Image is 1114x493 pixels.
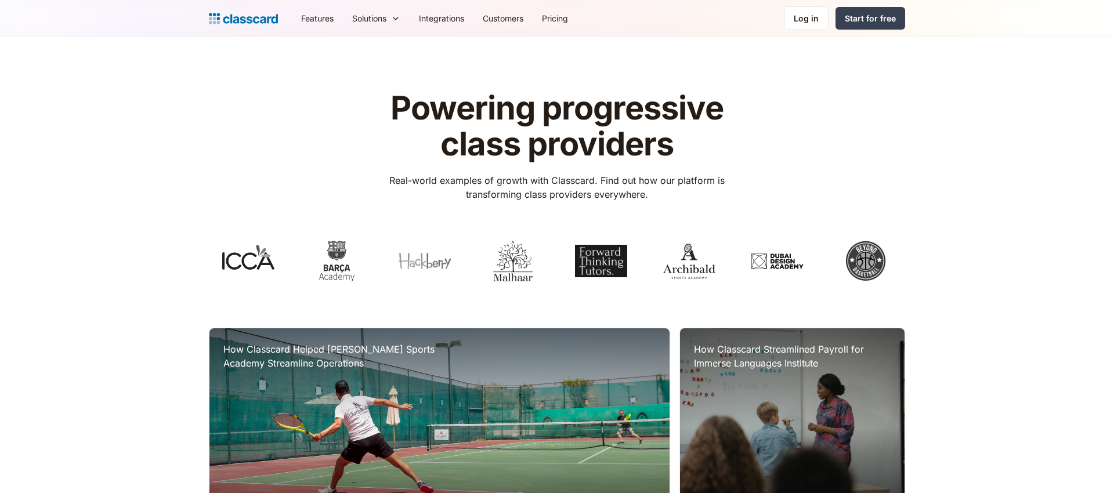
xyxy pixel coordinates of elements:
h3: How Classcard Streamlined Payroll for Immerse Languages Institute [694,342,891,370]
a: Log in [784,6,829,30]
div: Solutions [352,12,386,24]
a: home [209,10,278,27]
a: Start for free [835,7,905,30]
a: Features [292,5,343,31]
a: Customers [473,5,533,31]
a: Integrations [410,5,473,31]
a: Pricing [533,5,577,31]
div: Start for free [845,12,896,24]
div: Log in [794,12,819,24]
h1: Powering progressive class providers [373,90,742,162]
h3: How Classcard Helped [PERSON_NAME] Sports Academy Streamline Operations [223,342,455,370]
div: Solutions [343,5,410,31]
p: Real-world examples of growth with Classcard. Find out how our platform is transforming class pro... [373,173,742,201]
